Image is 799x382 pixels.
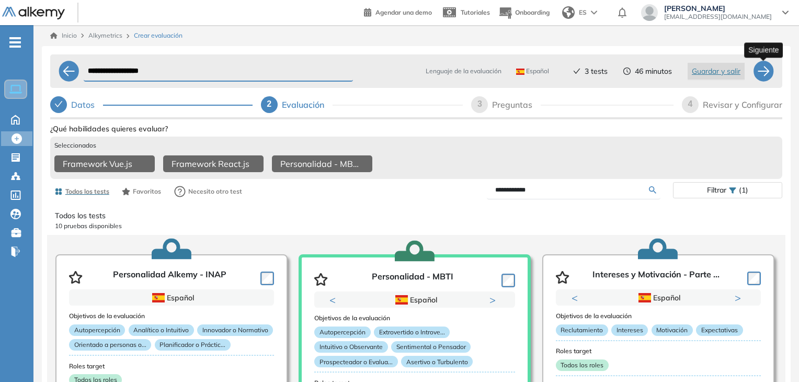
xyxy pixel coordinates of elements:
span: clock-circle [623,68,631,75]
div: 4Revisar y Configurar [682,96,782,113]
h3: Objetivos de la evaluación [556,312,761,320]
button: Guardar y salir [688,63,745,80]
button: Todos los tests [50,183,113,200]
h3: Roles target [69,363,274,370]
img: ESP [638,293,651,302]
span: Todos los tests [65,187,109,196]
p: 10 pruebas disponibles [55,221,778,231]
span: Framework React.js [172,158,249,170]
span: [PERSON_NAME] [664,4,772,13]
p: Orientado a personas o... [69,339,151,351]
span: ¿Qué habilidades quieres evaluar? [50,123,168,134]
button: 2 [663,306,671,308]
div: 2Evaluación [261,96,463,113]
p: Extrovertido o Introve... [374,327,450,338]
p: Analítico o Intuitivo [129,324,194,336]
p: Innovador o Normativo [197,324,273,336]
span: Lenguaje de la evaluación [426,66,501,76]
span: Necesito otro test [188,187,242,196]
span: Seleccionados [54,141,96,150]
h3: Roles target [556,347,761,355]
span: ES [579,8,587,17]
span: Agendar una demo [375,8,432,16]
p: Autopercepción [314,327,370,338]
img: Logo [2,7,65,20]
p: Todos los tests [55,210,778,221]
img: arrow [591,10,597,15]
p: Siguiente [748,44,779,55]
a: Inicio [50,31,77,40]
div: Datos [71,96,103,113]
a: Agendar una demo [364,5,432,18]
p: Sentimental o Pensador [391,341,471,353]
img: world [562,6,575,19]
span: 2 [267,99,271,108]
button: Previous [572,293,582,303]
button: Previous [329,295,340,305]
h3: Objetivos de la evaluación [69,312,274,320]
span: Favoritos [133,187,161,196]
span: 3 [477,99,482,108]
span: 46 minutos [635,66,672,77]
span: Guardar y salir [692,65,740,77]
p: Planificador o Práctic... [155,339,231,351]
span: check [573,68,580,75]
img: ESP [395,295,408,305]
button: 1 [646,306,658,308]
div: Revisar y Configurar [703,96,782,113]
button: Next [489,295,500,305]
span: Español [516,67,549,75]
span: Onboarding [515,8,550,16]
div: Español [593,292,724,304]
img: ESP [152,293,165,302]
p: Motivación [652,324,693,336]
span: 4 [688,99,693,108]
button: 2 [419,308,427,310]
button: Next [735,293,745,303]
span: Personalidad - MBTI [280,158,360,170]
p: Reclutamiento [556,324,608,336]
div: Español [106,292,237,304]
span: (1) [739,183,748,198]
button: Onboarding [498,2,550,24]
span: 3 tests [585,66,608,77]
button: Necesito otro test [169,181,247,202]
button: 1 [402,308,415,310]
p: Prospecteador o Evalua... [314,356,397,367]
h3: Objetivos de la evaluación [314,314,515,322]
div: 3Preguntas [471,96,674,113]
p: Intereses [611,324,648,336]
div: Español [351,294,479,306]
p: Autopercepción [69,324,125,336]
p: Todos los roles [556,359,609,371]
button: Favoritos [118,183,165,200]
span: check [54,100,63,108]
div: Datos [50,96,253,113]
span: Crear evaluación [134,31,182,40]
i: - [9,41,21,43]
span: Framework Vue.js [63,158,132,170]
span: Alkymetrics [88,31,122,39]
p: Personalidad - MBTI [372,272,453,287]
p: Asertivo o Turbulento [401,356,473,367]
p: Intereses y Motivación - Parte ... [592,269,720,285]
span: Filtrar [707,183,726,198]
img: ESP [516,69,524,75]
div: Preguntas [492,96,541,113]
p: Expectativas [696,324,743,336]
span: [EMAIL_ADDRESS][DOMAIN_NAME] [664,13,772,21]
p: Personalidad Alkemy - INAP [113,269,226,285]
p: Intuitivo o Observante [314,341,387,353]
span: Tutoriales [461,8,490,16]
div: Evaluación [282,96,333,113]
